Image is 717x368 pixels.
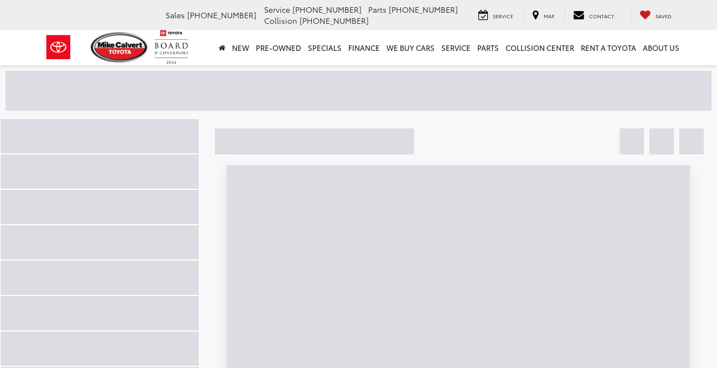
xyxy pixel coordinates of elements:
[656,12,672,19] span: Saved
[300,15,369,26] span: [PHONE_NUMBER]
[229,30,252,65] a: New
[264,4,290,15] span: Service
[389,4,458,15] span: [PHONE_NUMBER]
[166,9,185,20] span: Sales
[577,30,639,65] a: Rent a Toyota
[565,9,622,22] a: Contact
[264,15,297,26] span: Collision
[292,4,362,15] span: [PHONE_NUMBER]
[493,12,513,19] span: Service
[631,9,680,22] a: My Saved Vehicles
[544,12,554,19] span: Map
[639,30,683,65] a: About Us
[502,30,577,65] a: Collision Center
[438,30,474,65] a: Service
[91,32,149,63] img: Mike Calvert Toyota
[305,30,345,65] a: Specials
[589,12,614,19] span: Contact
[474,30,502,65] a: Parts
[524,9,563,22] a: Map
[368,4,386,15] span: Parts
[187,9,256,20] span: [PHONE_NUMBER]
[383,30,438,65] a: WE BUY CARS
[38,29,79,65] img: Toyota
[215,30,229,65] a: Home
[252,30,305,65] a: Pre-Owned
[470,9,522,22] a: Service
[345,30,383,65] a: Finance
